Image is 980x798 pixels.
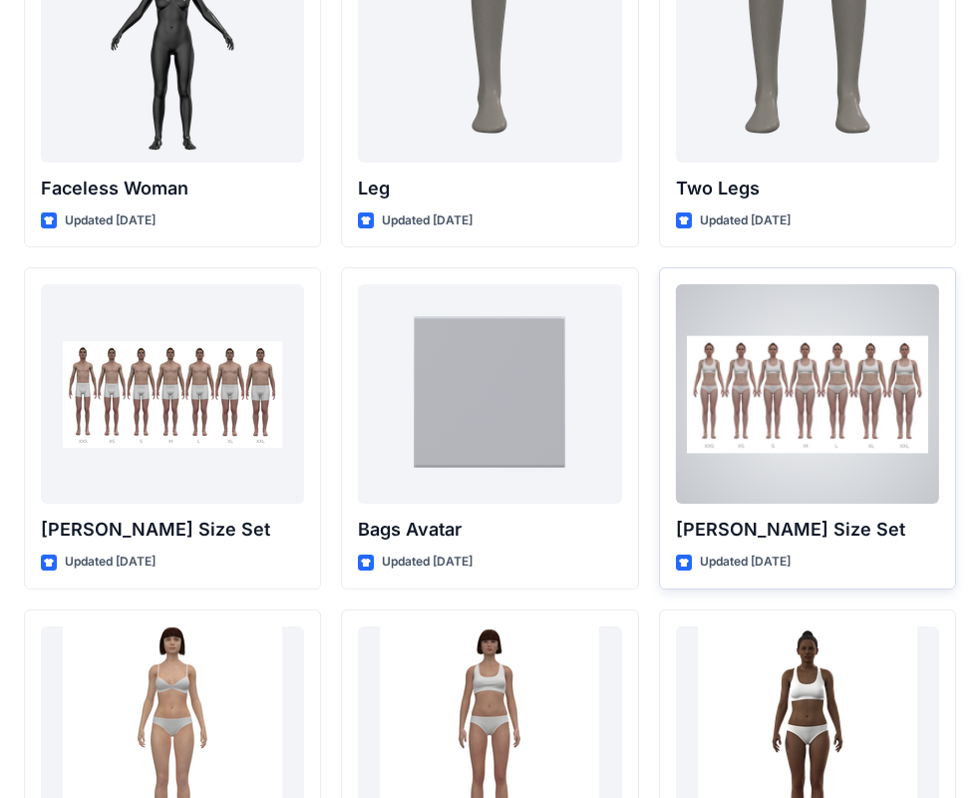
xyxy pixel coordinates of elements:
[700,552,791,573] p: Updated [DATE]
[65,552,156,573] p: Updated [DATE]
[382,552,473,573] p: Updated [DATE]
[358,516,621,544] p: Bags Avatar
[676,516,939,544] p: [PERSON_NAME] Size Set
[358,284,621,504] a: Bags Avatar
[358,175,621,202] p: Leg
[700,210,791,231] p: Updated [DATE]
[676,284,939,504] a: Olivia Size Set
[41,516,304,544] p: [PERSON_NAME] Size Set
[41,284,304,504] a: Oliver Size Set
[382,210,473,231] p: Updated [DATE]
[41,175,304,202] p: Faceless Woman
[65,210,156,231] p: Updated [DATE]
[676,175,939,202] p: Two Legs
